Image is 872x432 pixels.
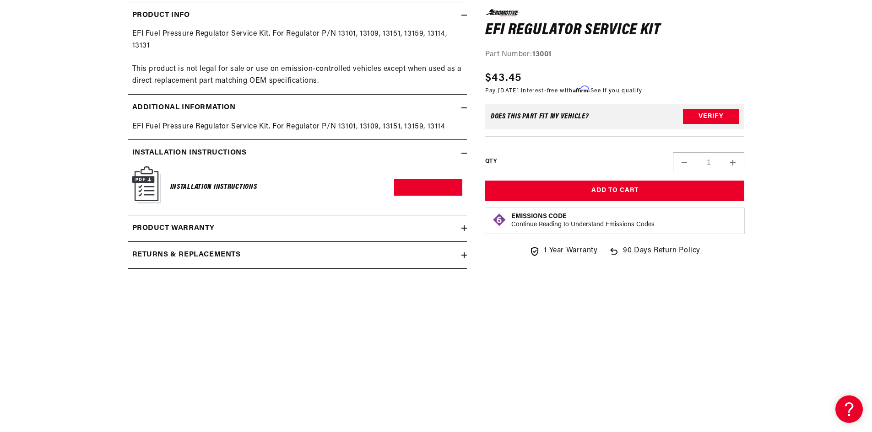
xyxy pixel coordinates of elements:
[511,221,655,229] p: Continue Reading to Understand Emissions Codes
[394,179,462,196] a: Download PDF
[128,215,467,242] summary: Product warranty
[485,49,745,61] div: Part Number:
[485,181,745,201] button: Add to Cart
[491,113,589,120] div: Does This part fit My vehicle?
[683,109,739,124] button: Verify
[590,88,642,93] a: See if you qualify - Learn more about Affirm Financing (opens in modal)
[544,245,597,257] span: 1 Year Warranty
[132,102,236,114] h2: Additional information
[132,147,247,159] h2: Installation Instructions
[132,223,215,235] h2: Product warranty
[492,213,507,227] img: Emissions code
[608,245,700,266] a: 90 Days Return Policy
[511,213,655,229] button: Emissions CodeContinue Reading to Understand Emissions Codes
[128,95,467,121] summary: Additional information
[485,23,745,37] h1: EFI Regulator Service Kit
[132,166,161,203] img: Instruction Manual
[511,213,567,220] strong: Emissions Code
[623,245,700,266] span: 90 Days Return Policy
[485,69,522,86] span: $43.45
[132,10,190,21] h2: Product Info
[529,245,597,257] a: 1 Year Warranty
[132,28,462,87] p: EFI Fuel Pressure Regulator Service Kit. For Regulator P/N 13101, 13109, 13151, 13159, 13114, 131...
[128,121,467,133] div: EFI Fuel Pressure Regulator Service Kit. For Regulator P/N 13101, 13109, 13151, 13159, 13114
[485,158,497,165] label: QTY
[132,249,241,261] h2: Returns & replacements
[573,85,589,92] span: Affirm
[485,86,642,95] p: Pay [DATE] interest-free with .
[128,242,467,268] summary: Returns & replacements
[532,51,552,58] strong: 13001
[128,140,467,166] summary: Installation Instructions
[128,2,467,29] summary: Product Info
[170,181,257,193] h6: Installation Instructions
